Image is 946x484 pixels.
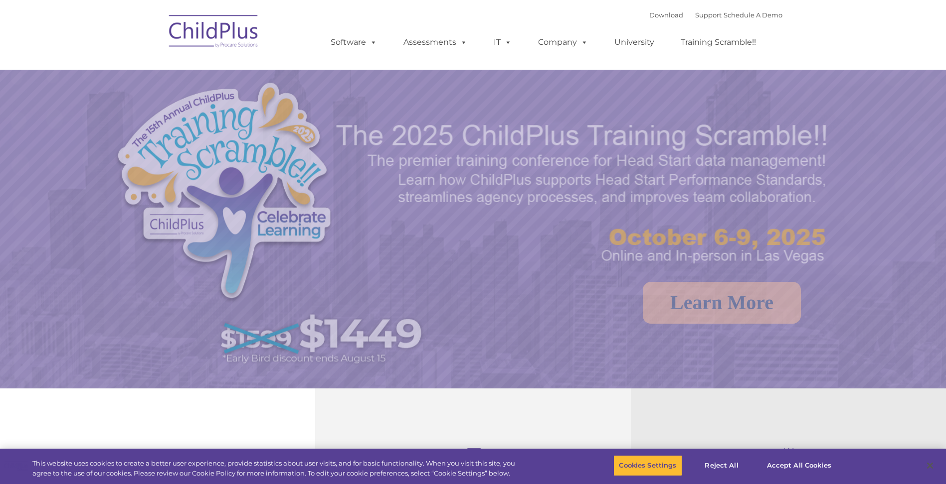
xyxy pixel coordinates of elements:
[691,455,753,476] button: Reject All
[724,11,782,19] a: Schedule A Demo
[393,32,477,52] a: Assessments
[164,8,264,58] img: ChildPlus by Procare Solutions
[613,455,682,476] button: Cookies Settings
[695,11,722,19] a: Support
[484,32,522,52] a: IT
[321,32,387,52] a: Software
[671,32,766,52] a: Training Scramble!!
[761,455,837,476] button: Accept All Cookies
[919,455,941,477] button: Close
[643,282,801,324] a: Learn More
[528,32,598,52] a: Company
[32,459,520,478] div: This website uses cookies to create a better user experience, provide statistics about user visit...
[649,11,782,19] font: |
[604,32,664,52] a: University
[649,11,683,19] a: Download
